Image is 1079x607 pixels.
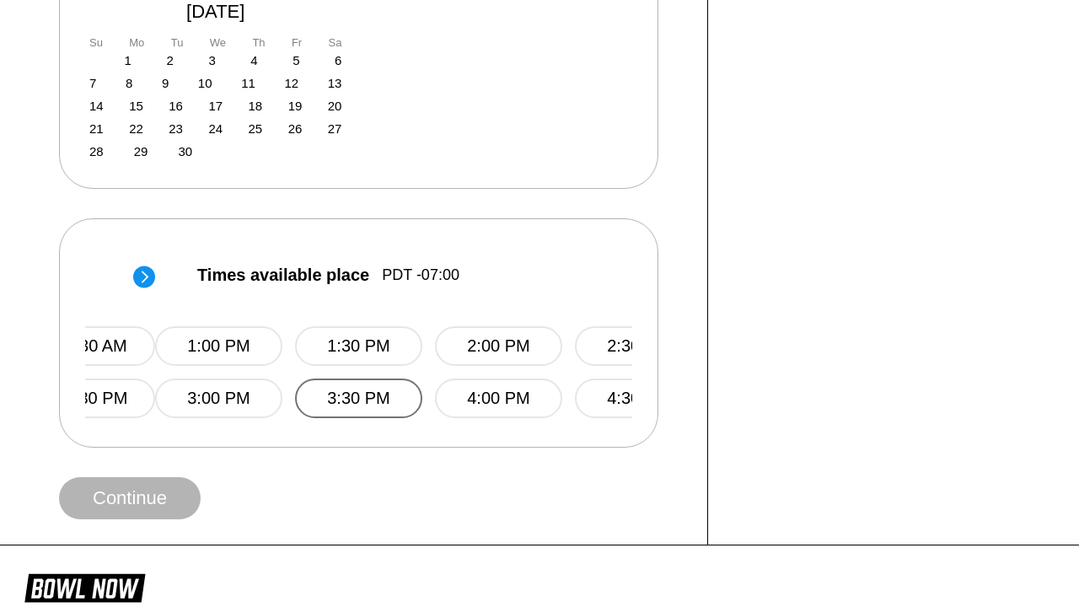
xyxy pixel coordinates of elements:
div: Choose Monday, September 1st, 2025 [125,53,132,67]
div: Choose Sunday, September 14th, 2025 [89,99,104,113]
div: Fr [292,36,302,49]
button: 1:00 PM [155,326,282,366]
div: Choose Saturday, September 27th, 2025 [328,121,342,136]
div: Choose Wednesday, September 17th, 2025 [208,99,223,113]
div: Choose Friday, September 12th, 2025 [284,76,298,90]
div: Choose Friday, September 19th, 2025 [288,99,303,113]
span: Times available place [197,266,369,284]
div: Choose Monday, September 15th, 2025 [129,99,143,113]
div: Mo [129,36,144,49]
div: Su [89,36,103,49]
div: Th [252,36,265,49]
div: month 2025-09 [89,53,342,158]
div: Choose Monday, September 22nd, 2025 [129,121,143,136]
div: Choose Sunday, September 21st, 2025 [89,121,104,136]
div: Choose Saturday, September 13th, 2025 [328,76,342,90]
button: 10:30 AM [28,326,155,366]
button: 3:30 PM [295,379,422,418]
div: Choose Sunday, September 28th, 2025 [89,144,104,158]
div: Choose Monday, September 29th, 2025 [134,144,148,158]
div: Choose Friday, September 5th, 2025 [293,53,299,67]
div: Choose Thursday, September 25th, 2025 [249,121,263,136]
div: Choose Wednesday, September 3rd, 2025 [208,53,215,67]
div: Choose Tuesday, September 16th, 2025 [169,99,183,113]
div: Choose Wednesday, September 24th, 2025 [208,121,223,136]
div: Choose Tuesday, September 30th, 2025 [178,144,192,158]
div: Choose Thursday, September 4th, 2025 [250,53,257,67]
div: Choose Friday, September 26th, 2025 [288,121,303,136]
div: We [210,36,226,49]
div: Choose Thursday, September 11th, 2025 [241,76,255,90]
div: Choose Tuesday, September 9th, 2025 [162,76,169,90]
span: PDT -07:00 [382,266,459,284]
div: Sa [329,36,342,49]
div: Choose Wednesday, September 10th, 2025 [198,76,212,90]
button: 4:30 PM [575,379,702,418]
button: 12:30 PM [28,379,155,418]
button: 4:00 PM [435,379,562,418]
div: Choose Thursday, September 18th, 2025 [249,99,263,113]
button: 2:00 PM [435,326,562,366]
div: Choose Tuesday, September 23rd, 2025 [169,121,183,136]
div: Choose Tuesday, September 2nd, 2025 [166,53,173,67]
div: Choose Sunday, September 7th, 2025 [89,76,96,90]
div: Choose Monday, September 8th, 2025 [126,76,132,90]
button: 1:30 PM [295,326,422,366]
button: 3:00 PM [155,379,282,418]
div: Tu [171,36,184,49]
div: Choose Saturday, September 6th, 2025 [335,53,341,67]
div: Choose Saturday, September 20th, 2025 [328,99,342,113]
button: 2:30 PM [575,326,702,366]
